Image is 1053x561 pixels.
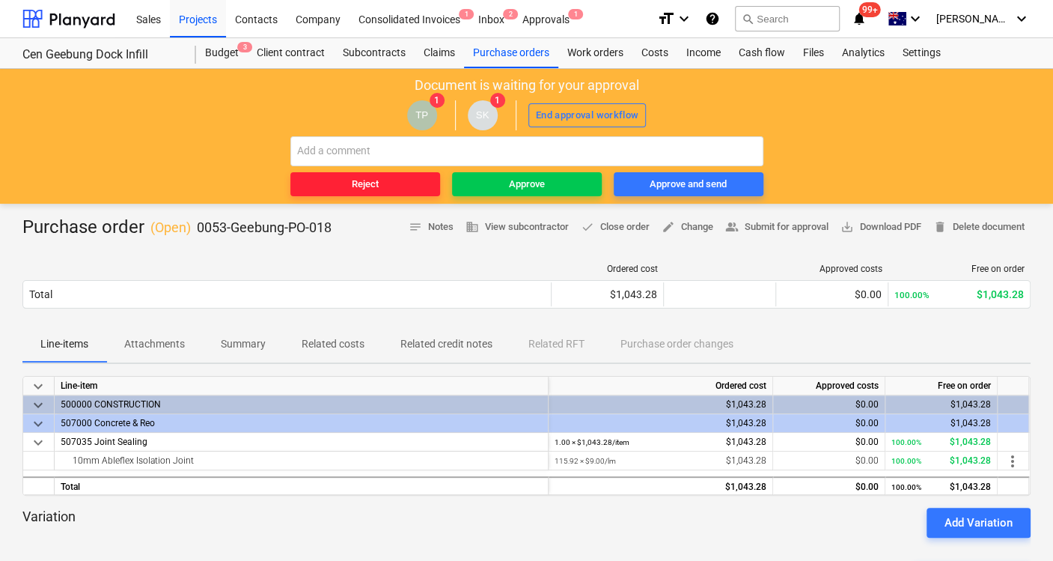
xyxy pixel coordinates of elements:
[891,483,921,491] small: 100.00%
[719,216,834,239] button: Submit for approval
[536,107,639,124] div: End approval workflow
[407,100,437,130] div: Tejas Pawar
[196,38,248,68] div: Budget
[933,220,947,234] span: delete
[124,336,185,352] p: Attachments
[22,508,76,538] p: Variation
[302,336,364,352] p: Related costs
[779,452,879,470] div: $0.00
[891,395,991,414] div: $1,043.28
[894,290,930,300] small: 100.00%
[22,47,178,63] div: Cen Geebung Dock Infill
[61,414,542,432] div: 507000 Concrete & Reo
[555,438,629,446] small: 1.00 × $1,043.28 / item
[675,10,693,28] i: keyboard_arrow_down
[581,219,650,236] span: Close order
[662,219,713,236] span: Change
[409,219,454,236] span: Notes
[779,433,879,452] div: $0.00
[61,437,147,447] span: 507035 Joint Sealing
[936,13,1011,25] span: [PERSON_NAME]
[575,216,656,239] button: Close order
[568,9,583,19] span: 1
[656,216,719,239] button: Change
[29,288,52,300] div: Total
[555,457,616,465] small: 115.92 × $9.00 / lm
[927,216,1031,239] button: Delete document
[197,219,332,237] p: 0053-Geebung-PO-018
[894,264,1025,274] div: Free on order
[55,377,549,395] div: Line-item
[22,216,332,240] div: Purchase order
[833,38,894,68] a: Analytics
[891,433,991,452] div: $1,043.28
[549,377,773,395] div: Ordered cost
[978,489,1053,561] div: Chat Widget
[705,10,720,28] i: Knowledge base
[894,288,1024,300] div: $1,043.28
[725,219,828,236] span: Submit for approval
[891,478,991,497] div: $1,043.28
[894,38,950,68] a: Settings
[933,219,1025,236] span: Delete document
[1004,452,1022,470] span: more_vert
[735,6,840,31] button: Search
[409,220,422,234] span: notes
[466,219,569,236] span: View subcontractor
[779,414,879,433] div: $0.00
[290,172,440,196] button: Reject
[29,377,47,395] span: keyboard_arrow_down
[430,93,445,108] span: 1
[468,100,498,130] div: Sean Keane
[503,9,518,19] span: 2
[927,508,1031,538] button: Add Variation
[730,38,794,68] a: Cash flow
[944,513,1013,533] div: Add Variation
[221,336,266,352] p: Summary
[55,476,549,495] div: Total
[290,136,763,166] input: Add a comment
[528,103,647,127] button: End approval workflow
[614,172,763,196] button: Approve and send
[906,10,924,28] i: keyboard_arrow_down
[662,220,675,234] span: edit
[490,93,505,108] span: 1
[403,216,460,239] button: Notes
[677,38,730,68] a: Income
[352,176,379,193] div: Reject
[852,10,867,28] i: notifications
[891,438,921,446] small: 100.00%
[1013,10,1031,28] i: keyboard_arrow_down
[725,220,739,234] span: people_alt
[891,452,991,470] div: $1,043.28
[464,38,558,68] a: Purchase orders
[834,216,927,239] button: Download PDF
[632,38,677,68] a: Costs
[657,10,675,28] i: format_size
[885,377,998,395] div: Free on order
[415,76,639,94] p: Document is waiting for your approval
[334,38,415,68] a: Subcontracts
[779,478,879,497] div: $0.00
[415,109,428,121] span: TP
[581,220,594,234] span: done
[509,176,545,193] div: Approve
[452,172,602,196] button: Approve
[891,457,921,465] small: 100.00%
[61,395,542,413] div: 500000 CONSTRUCTION
[248,38,334,68] a: Client contract
[555,452,766,470] div: $1,043.28
[558,264,658,274] div: Ordered cost
[555,395,766,414] div: $1,043.28
[782,288,882,300] div: $0.00
[460,216,575,239] button: View subcontractor
[29,415,47,433] span: keyboard_arrow_down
